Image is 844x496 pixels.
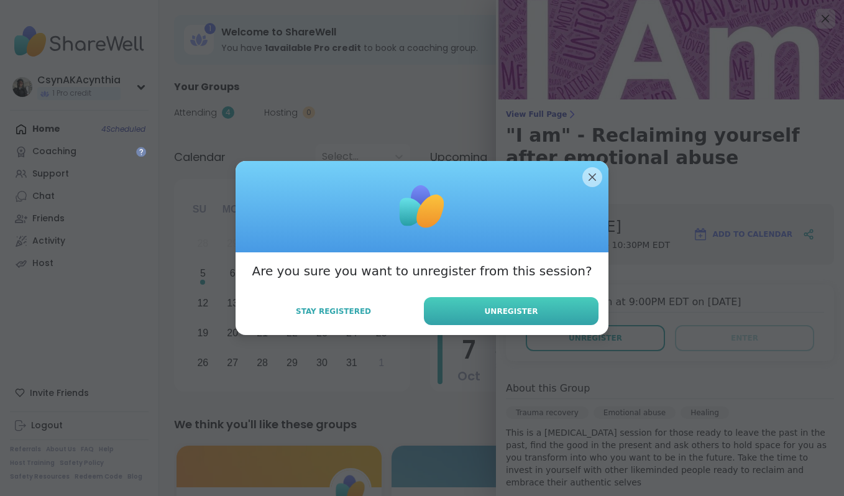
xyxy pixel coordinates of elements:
[136,147,146,157] iframe: Spotlight
[391,176,453,238] img: ShareWell Logomark
[424,297,599,325] button: Unregister
[252,262,592,280] h3: Are you sure you want to unregister from this session?
[296,306,371,317] span: Stay Registered
[245,298,421,324] button: Stay Registered
[485,306,538,317] span: Unregister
